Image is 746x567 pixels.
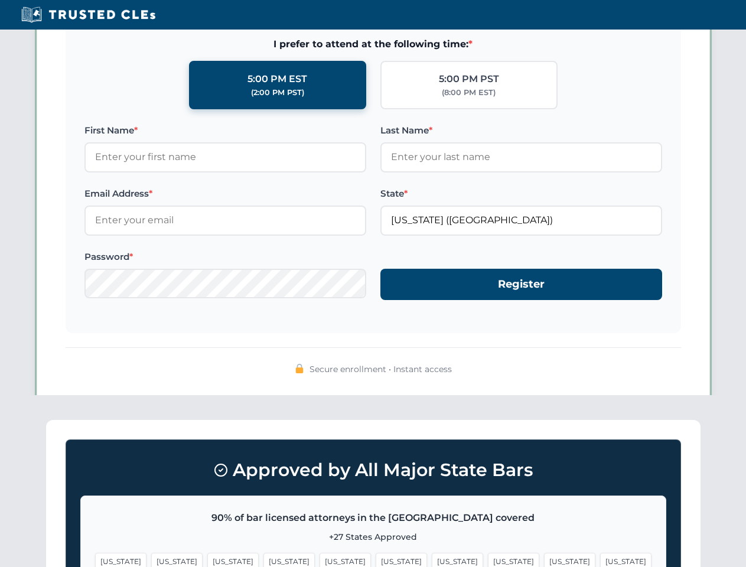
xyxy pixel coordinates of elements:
[80,454,666,486] h3: Approved by All Major State Bars
[84,206,366,235] input: Enter your email
[84,187,366,201] label: Email Address
[380,206,662,235] input: Florida (FL)
[380,269,662,300] button: Register
[18,6,159,24] img: Trusted CLEs
[84,250,366,264] label: Password
[380,123,662,138] label: Last Name
[247,71,307,87] div: 5:00 PM EST
[84,37,662,52] span: I prefer to attend at the following time:
[439,71,499,87] div: 5:00 PM PST
[442,87,496,99] div: (8:00 PM EST)
[95,530,651,543] p: +27 States Approved
[251,87,304,99] div: (2:00 PM PST)
[310,363,452,376] span: Secure enrollment • Instant access
[295,364,304,373] img: 🔒
[95,510,651,526] p: 90% of bar licensed attorneys in the [GEOGRAPHIC_DATA] covered
[84,142,366,172] input: Enter your first name
[84,123,366,138] label: First Name
[380,142,662,172] input: Enter your last name
[380,187,662,201] label: State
